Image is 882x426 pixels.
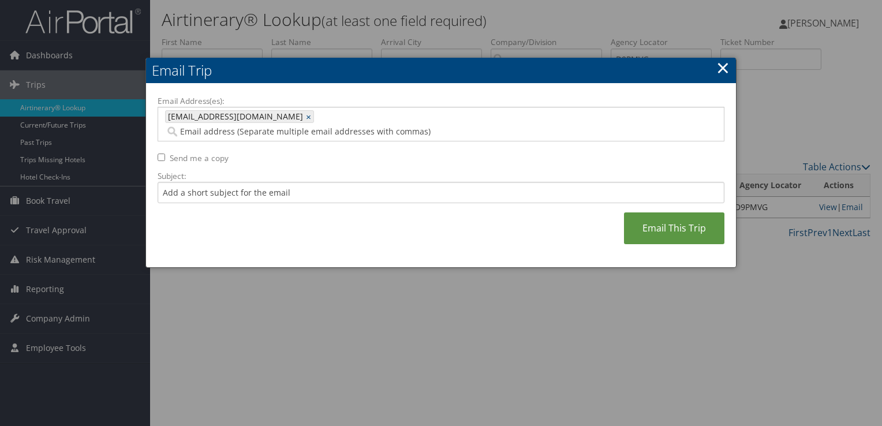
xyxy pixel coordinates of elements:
label: Send me a copy [170,152,229,164]
a: × [306,111,313,122]
h2: Email Trip [146,58,736,83]
input: Email address (Separate multiple email addresses with commas) [165,126,611,137]
input: Add a short subject for the email [158,182,724,203]
label: Subject: [158,170,724,182]
span: [EMAIL_ADDRESS][DOMAIN_NAME] [166,111,303,122]
a: Email This Trip [624,212,724,244]
a: × [716,56,730,79]
label: Email Address(es): [158,95,724,107]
